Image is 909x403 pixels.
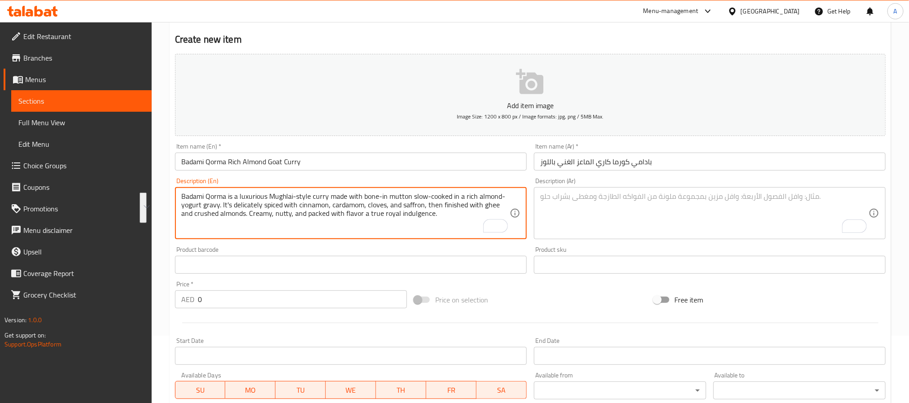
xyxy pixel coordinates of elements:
[198,290,407,308] input: Please enter price
[713,381,886,399] div: ​
[741,6,800,16] div: [GEOGRAPHIC_DATA]
[4,47,152,69] a: Branches
[11,90,152,112] a: Sections
[175,381,226,399] button: SU
[23,203,144,214] span: Promotions
[229,384,272,397] span: MO
[4,263,152,284] a: Coverage Report
[279,384,322,397] span: TU
[23,182,144,193] span: Coupons
[181,294,194,305] p: AED
[175,256,527,274] input: Please enter product barcode
[4,219,152,241] a: Menu disclaimer
[23,289,144,300] span: Grocery Checklist
[4,155,152,176] a: Choice Groups
[23,160,144,171] span: Choice Groups
[179,384,222,397] span: SU
[175,153,527,171] input: Enter name En
[4,241,152,263] a: Upsell
[11,112,152,133] a: Full Menu View
[23,268,144,279] span: Coverage Report
[275,381,326,399] button: TU
[430,384,473,397] span: FR
[225,381,275,399] button: MO
[894,6,897,16] span: A
[426,381,476,399] button: FR
[643,6,699,17] div: Menu-management
[18,96,144,106] span: Sections
[540,192,869,235] textarea: To enrich screen reader interactions, please activate Accessibility in Grammarly extension settings
[534,381,706,399] div: ​
[18,117,144,128] span: Full Menu View
[4,338,61,350] a: Support.OpsPlatform
[326,381,376,399] button: WE
[4,176,152,198] a: Coupons
[480,384,523,397] span: SA
[189,100,872,111] p: Add item image
[4,314,26,326] span: Version:
[457,111,603,122] span: Image Size: 1200 x 800 px / Image formats: jpg, png / 5MB Max.
[534,256,886,274] input: Please enter product sku
[675,294,704,305] span: Free item
[175,54,886,136] button: Add item imageImage Size: 1200 x 800 px / Image formats: jpg, png / 5MB Max.
[23,31,144,42] span: Edit Restaurant
[329,384,372,397] span: WE
[28,314,42,326] span: 1.0.0
[4,69,152,90] a: Menus
[11,133,152,155] a: Edit Menu
[18,139,144,149] span: Edit Menu
[23,246,144,257] span: Upsell
[23,225,144,236] span: Menu disclaimer
[435,294,488,305] span: Price on selection
[376,381,426,399] button: TH
[4,329,46,341] span: Get support on:
[4,26,152,47] a: Edit Restaurant
[25,74,144,85] span: Menus
[23,53,144,63] span: Branches
[476,381,527,399] button: SA
[4,284,152,306] a: Grocery Checklist
[534,153,886,171] input: Enter name Ar
[380,384,423,397] span: TH
[4,198,152,219] a: Promotions
[181,192,510,235] textarea: To enrich screen reader interactions, please activate Accessibility in Grammarly extension settings
[175,33,886,46] h2: Create new item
